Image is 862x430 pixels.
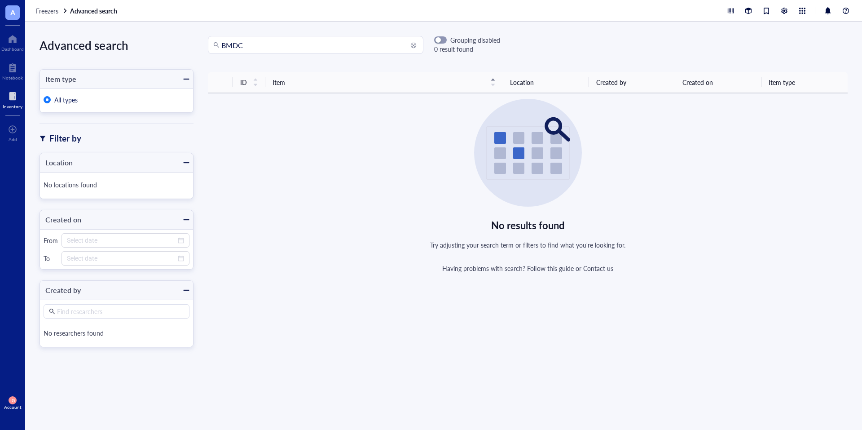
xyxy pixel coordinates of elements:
[474,99,582,207] img: Empty state
[4,404,22,410] div: Account
[40,73,76,85] div: Item type
[36,6,58,15] span: Freezers
[450,36,500,44] div: Grouping disabled
[70,7,119,15] a: Advanced search
[503,72,589,93] th: Location
[265,72,503,93] th: Item
[527,264,573,273] a: Follow this guide
[761,72,848,93] th: Item type
[583,264,613,273] a: Contact us
[589,72,675,93] th: Created by
[430,240,626,250] div: Try adjusting your search term or filters to find what you're looking for.
[54,95,78,104] span: All types
[44,254,58,262] div: To
[67,235,176,245] input: Select date
[1,46,24,52] div: Dashboard
[9,137,17,142] div: Add
[3,89,22,109] a: Inventory
[233,72,265,93] th: ID
[491,217,564,233] div: No results found
[434,44,500,54] div: 0 result found
[1,32,24,52] a: Dashboard
[44,176,189,195] div: No locations found
[40,284,81,297] div: Created by
[44,236,58,244] div: From
[40,156,73,169] div: Location
[40,36,194,55] div: Advanced search
[67,253,176,263] input: Select date
[40,213,81,226] div: Created on
[2,75,23,80] div: Notebook
[10,398,15,403] span: IG
[3,104,22,109] div: Inventory
[442,264,613,272] div: Having problems with search? or
[675,72,761,93] th: Created on
[240,77,247,87] span: ID
[10,7,15,18] span: A
[36,7,68,15] a: Freezers
[44,324,189,343] div: No researchers found
[273,77,485,87] span: Item
[49,132,81,145] div: Filter by
[2,61,23,80] a: Notebook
